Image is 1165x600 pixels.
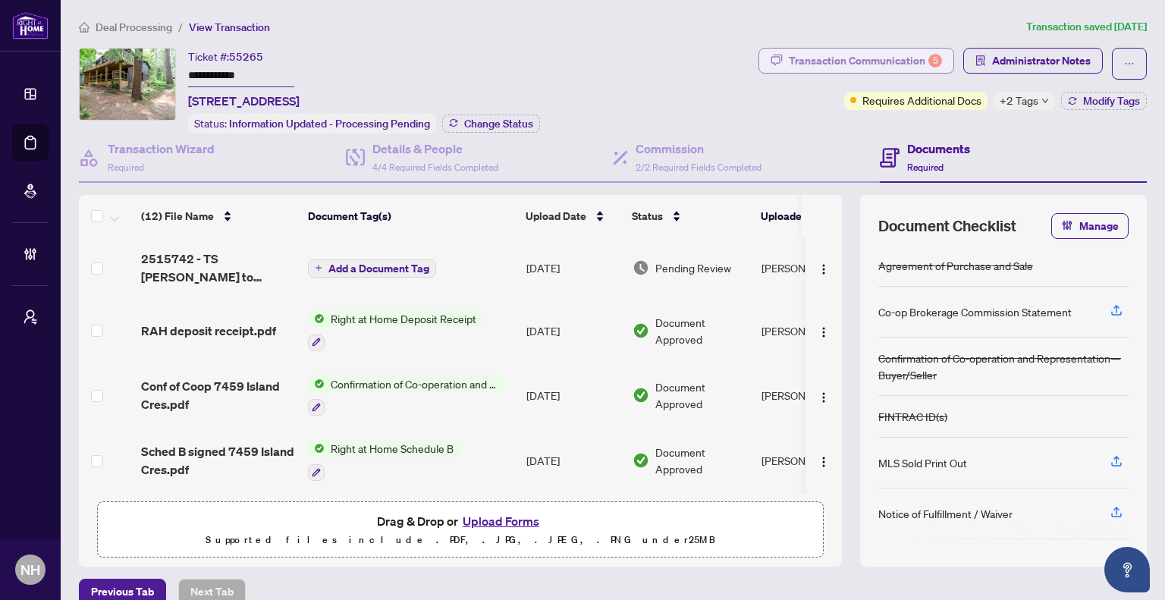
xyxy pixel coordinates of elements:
[188,113,436,134] div: Status:
[878,257,1033,274] div: Agreement of Purchase and Sale
[135,195,302,237] th: (12) File Name
[80,49,175,120] img: IMG-S12277551_1.jpg
[308,310,325,327] img: Status Icon
[464,118,533,129] span: Change Status
[229,117,430,130] span: Information Updated - Processing Pending
[520,195,626,237] th: Upload Date
[633,452,649,469] img: Document Status
[1124,58,1135,69] span: ellipsis
[655,379,749,412] span: Document Approved
[23,309,38,325] span: user-switch
[963,48,1103,74] button: Administrator Notes
[878,408,947,425] div: FINTRAC ID(s)
[108,140,215,158] h4: Transaction Wizard
[878,303,1072,320] div: Co-op Brokerage Commission Statement
[520,298,626,363] td: [DATE]
[325,310,482,327] span: Right at Home Deposit Receipt
[878,350,1129,383] div: Confirmation of Co-operation and Representation—Buyer/Seller
[377,511,544,531] span: Drag & Drop or
[878,454,967,471] div: MLS Sold Print Out
[818,263,830,275] img: Logo
[96,20,172,34] span: Deal Processing
[178,18,183,36] li: /
[633,259,649,276] img: Document Status
[818,326,830,338] img: Logo
[812,448,836,473] button: Logo
[626,195,755,237] th: Status
[442,115,540,133] button: Change Status
[328,263,429,274] span: Add a Document Tag
[141,208,214,225] span: (12) File Name
[308,259,436,278] button: Add a Document Tag
[1051,213,1129,239] button: Manage
[372,140,498,158] h4: Details & People
[878,215,1016,237] span: Document Checklist
[633,322,649,339] img: Document Status
[1079,214,1119,238] span: Manage
[526,208,586,225] span: Upload Date
[878,505,1013,522] div: Notice of Fulfillment / Waiver
[655,314,749,347] span: Document Approved
[325,440,460,457] span: Right at Home Schedule B
[520,493,626,558] td: [DATE]
[755,363,869,429] td: [PERSON_NAME]
[907,162,944,173] span: Required
[188,92,300,110] span: [STREET_ADDRESS]
[141,250,296,286] span: 2515742 - TS [PERSON_NAME] to review.pdf
[818,456,830,468] img: Logo
[636,162,761,173] span: 2/2 Required Fields Completed
[1061,92,1147,110] button: Modify Tags
[308,375,504,416] button: Status IconConfirmation of Co-operation and Representation—Buyer/Seller
[141,442,296,479] span: Sched B signed 7459 Island Cres.pdf
[107,531,814,549] p: Supported files include .PDF, .JPG, .JPEG, .PNG under 25 MB
[812,256,836,280] button: Logo
[188,48,263,65] div: Ticket #:
[655,259,731,276] span: Pending Review
[1104,547,1150,592] button: Open asap
[520,428,626,493] td: [DATE]
[758,48,954,74] button: Transaction Communication5
[520,237,626,298] td: [DATE]
[975,55,986,66] span: solution
[189,20,270,34] span: View Transaction
[755,298,869,363] td: [PERSON_NAME]
[755,195,868,237] th: Uploaded By
[98,502,823,558] span: Drag & Drop orUpload FormsSupported files include .PDF, .JPG, .JPEG, .PNG under25MB
[315,264,322,272] span: plus
[302,195,520,237] th: Document Tag(s)
[1041,97,1049,105] span: down
[229,50,263,64] span: 55265
[79,22,89,33] span: home
[141,377,296,413] span: Conf of Coop 7459 Island Cres.pdf
[141,322,276,340] span: RAH deposit receipt.pdf
[20,559,40,580] span: NH
[308,310,482,351] button: Status IconRight at Home Deposit Receipt
[655,444,749,477] span: Document Approved
[992,49,1091,73] span: Administrator Notes
[1000,92,1038,109] span: +2 Tags
[1026,18,1147,36] article: Transaction saved [DATE]
[818,391,830,404] img: Logo
[458,511,544,531] button: Upload Forms
[928,54,942,68] div: 5
[862,92,981,108] span: Requires Additional Docs
[755,428,869,493] td: [PERSON_NAME]
[325,375,504,392] span: Confirmation of Co-operation and Representation—Buyer/Seller
[308,258,436,278] button: Add a Document Tag
[636,140,761,158] h4: Commission
[308,440,325,457] img: Status Icon
[755,493,869,558] td: [PERSON_NAME]
[632,208,663,225] span: Status
[789,49,942,73] div: Transaction Communication
[372,162,498,173] span: 4/4 Required Fields Completed
[812,383,836,407] button: Logo
[308,440,460,481] button: Status IconRight at Home Schedule B
[633,387,649,404] img: Document Status
[308,375,325,392] img: Status Icon
[755,237,869,298] td: [PERSON_NAME]
[812,319,836,343] button: Logo
[907,140,970,158] h4: Documents
[1083,96,1140,106] span: Modify Tags
[520,363,626,429] td: [DATE]
[108,162,144,173] span: Required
